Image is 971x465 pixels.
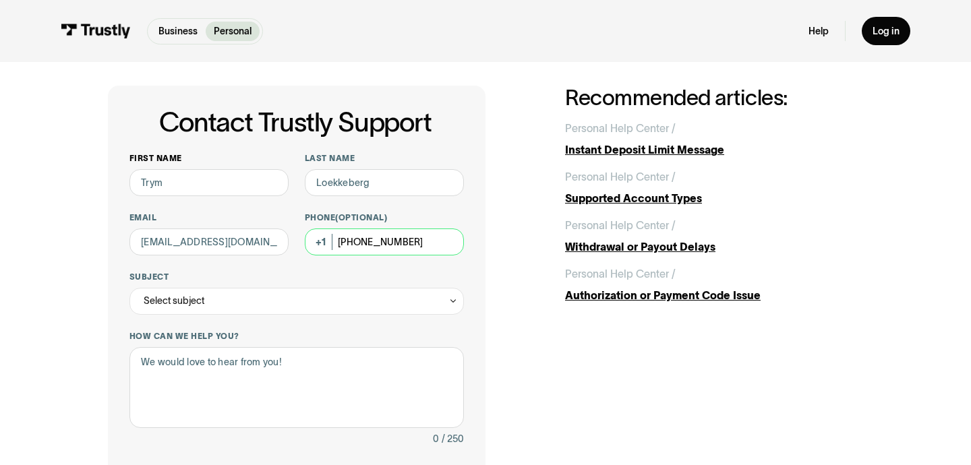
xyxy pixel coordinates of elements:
p: Personal [214,24,252,38]
input: Howard [305,169,464,196]
label: Last name [305,153,464,164]
div: Personal Help Center / [565,266,676,282]
a: Personal Help Center /Withdrawal or Payout Delays [565,217,863,255]
div: Log in [873,25,900,37]
label: How can we help you? [129,331,464,342]
div: Select subject [144,292,204,309]
div: Authorization or Payment Code Issue [565,287,863,303]
input: Alex [129,169,289,196]
h2: Recommended articles: [565,86,863,109]
div: Personal Help Center / [565,120,676,136]
label: Email [129,212,289,223]
label: Subject [129,272,464,282]
div: 0 [433,431,439,447]
div: Instant Deposit Limit Message [565,142,863,158]
label: Phone [305,212,464,223]
a: Personal Help Center /Authorization or Payment Code Issue [565,266,863,303]
div: Personal Help Center / [565,217,676,233]
div: Personal Help Center / [565,168,676,185]
a: Personal Help Center /Instant Deposit Limit Message [565,120,863,158]
div: Withdrawal or Payout Delays [565,239,863,255]
input: (555) 555-5555 [305,228,464,255]
span: (Optional) [335,213,387,222]
div: Select subject [129,288,464,315]
label: First name [129,153,289,164]
h1: Contact Trustly Support [127,107,464,137]
a: Personal Help Center /Supported Account Types [565,168,863,206]
a: Business [150,22,206,41]
input: alex@mail.com [129,228,289,255]
div: / 250 [442,431,464,447]
img: Trustly Logo [61,24,131,38]
a: Log in [862,17,910,45]
a: Help [808,25,829,37]
a: Personal [206,22,260,41]
p: Business [158,24,198,38]
div: Supported Account Types [565,190,863,206]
